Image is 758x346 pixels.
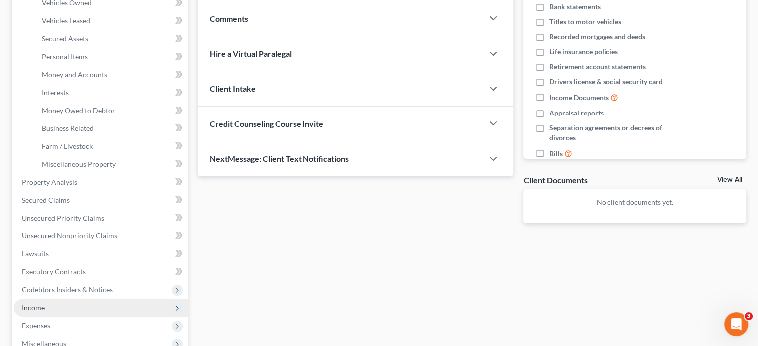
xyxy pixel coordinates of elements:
span: Bills [549,149,563,159]
span: Vehicles Leased [42,16,90,25]
span: Income Documents [549,93,609,103]
span: Life insurance policies [549,47,618,57]
span: Executory Contracts [22,267,86,276]
span: Unsecured Nonpriority Claims [22,231,117,240]
span: Unsecured Priority Claims [22,214,104,222]
a: Business Related [34,119,188,137]
a: Interests [34,84,188,102]
span: Secured Claims [22,196,70,204]
span: Lawsuits [22,249,49,258]
a: Property Analysis [14,173,188,191]
a: Executory Contracts [14,263,188,281]
span: Recorded mortgages and deeds [549,32,645,42]
span: Property Analysis [22,178,77,186]
p: No client documents yet. [531,197,738,207]
a: Farm / Livestock [34,137,188,155]
span: 3 [745,312,753,320]
a: Unsecured Nonpriority Claims [14,227,188,245]
a: Money Owed to Debtor [34,102,188,119]
a: Unsecured Priority Claims [14,209,188,227]
span: Titles to motor vehicles [549,17,621,27]
span: Money and Accounts [42,70,107,79]
span: Business Related [42,124,94,132]
span: Separation agreements or decrees of divorces [549,123,682,143]
span: Secured Assets [42,34,88,43]
span: Interests [42,88,69,97]
div: Client Documents [523,175,587,185]
a: Secured Assets [34,30,188,48]
a: Personal Items [34,48,188,66]
span: Miscellaneous Property [42,160,116,168]
a: Miscellaneous Property [34,155,188,173]
a: Vehicles Leased [34,12,188,30]
iframe: Intercom live chat [724,312,748,336]
span: Money Owed to Debtor [42,106,115,115]
span: Comments [210,14,248,23]
span: Credit Counseling Course Invite [210,119,323,128]
span: Personal Items [42,52,88,61]
span: Hire a Virtual Paralegal [210,49,292,58]
span: Income [22,303,45,312]
a: View All [717,176,742,183]
span: Farm / Livestock [42,142,93,150]
span: Appraisal reports [549,108,604,118]
span: Bank statements [549,2,601,12]
span: Expenses [22,321,50,330]
span: Drivers license & social security card [549,77,663,87]
a: Secured Claims [14,191,188,209]
a: Money and Accounts [34,66,188,84]
span: Retirement account statements [549,62,646,72]
span: NextMessage: Client Text Notifications [210,154,349,163]
a: Lawsuits [14,245,188,263]
span: Codebtors Insiders & Notices [22,285,113,294]
span: Client Intake [210,84,256,93]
